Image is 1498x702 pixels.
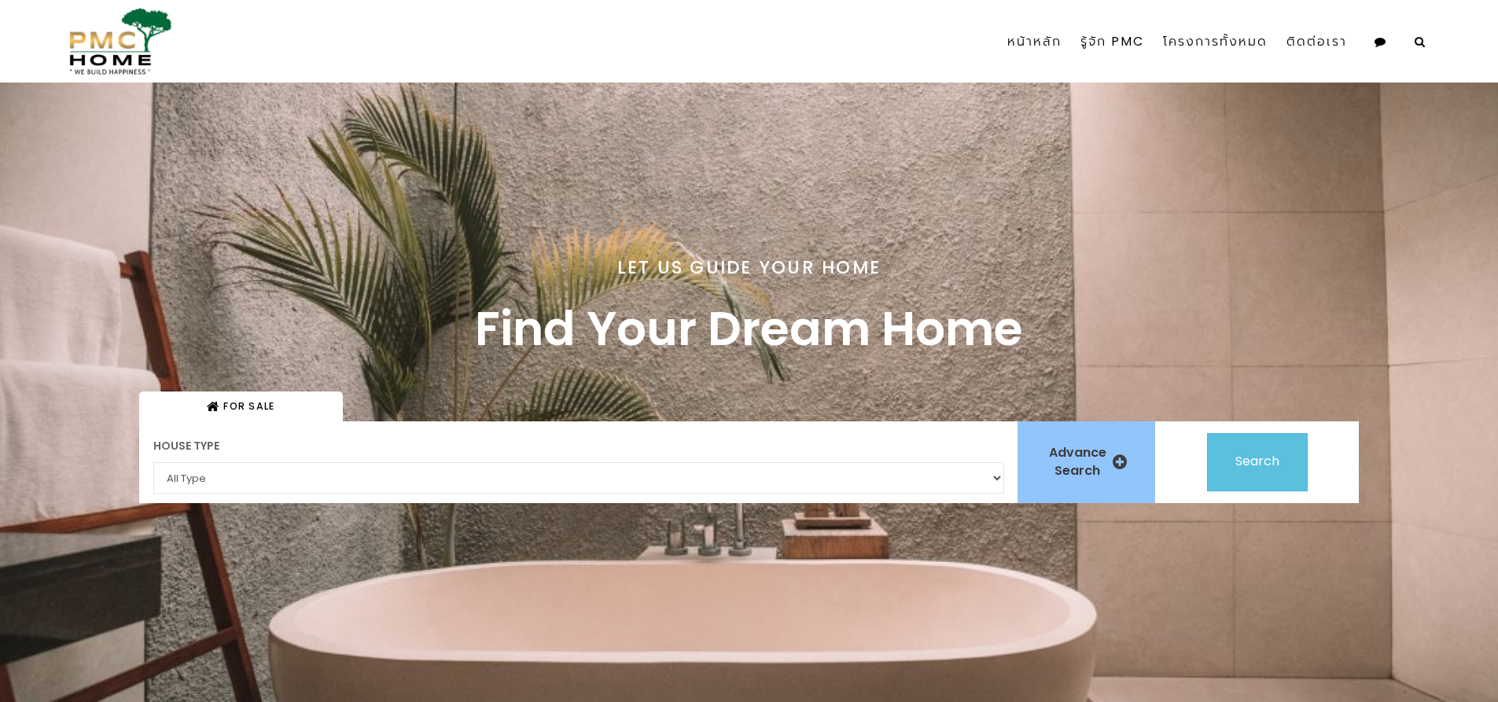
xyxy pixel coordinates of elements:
button: Advance Search [1018,428,1155,497]
a: รู้จัก PMC [1071,6,1154,77]
a: หน้าหลัก [998,6,1071,77]
a: โครงการทั้งหมด [1154,6,1277,77]
img: pmc-logo [63,8,172,75]
div: Advance Search [1046,444,1109,480]
h1: Find Your Dream Home [139,305,1359,352]
p: LET US GUIDE YOUR HOME [139,258,1359,277]
a: For Sale [207,399,274,413]
span: Search [1235,452,1279,470]
button: Search [1207,433,1308,492]
a: ติดต่อเรา [1277,6,1356,77]
label: House Type [153,438,1004,454]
